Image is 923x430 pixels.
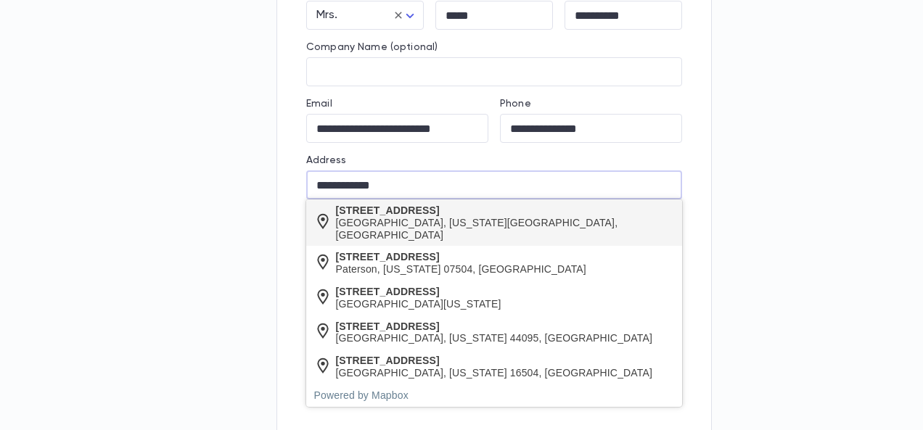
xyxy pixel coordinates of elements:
div: [STREET_ADDRESS] [336,204,675,217]
div: [GEOGRAPHIC_DATA][US_STATE] [336,298,501,310]
label: Email [306,98,332,109]
label: Phone [500,98,531,109]
div: [STREET_ADDRESS] [336,355,653,367]
div: Mrs. [306,1,424,30]
div: [GEOGRAPHIC_DATA], [US_STATE][GEOGRAPHIC_DATA], [GEOGRAPHIC_DATA] [336,217,675,241]
span: Mrs. [316,9,338,21]
div: Paterson, [US_STATE] 07504, [GEOGRAPHIC_DATA] [336,263,586,276]
div: [STREET_ADDRESS] [336,321,653,333]
a: Powered by Mapbox [314,389,409,401]
div: [GEOGRAPHIC_DATA], [US_STATE] 16504, [GEOGRAPHIC_DATA] [336,367,653,379]
div: [STREET_ADDRESS] [336,251,586,263]
div: [GEOGRAPHIC_DATA], [US_STATE] 44095, [GEOGRAPHIC_DATA] [336,332,653,344]
div: [STREET_ADDRESS] [336,286,501,298]
label: Company Name (optional) [306,41,438,53]
label: Address [306,154,346,166]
